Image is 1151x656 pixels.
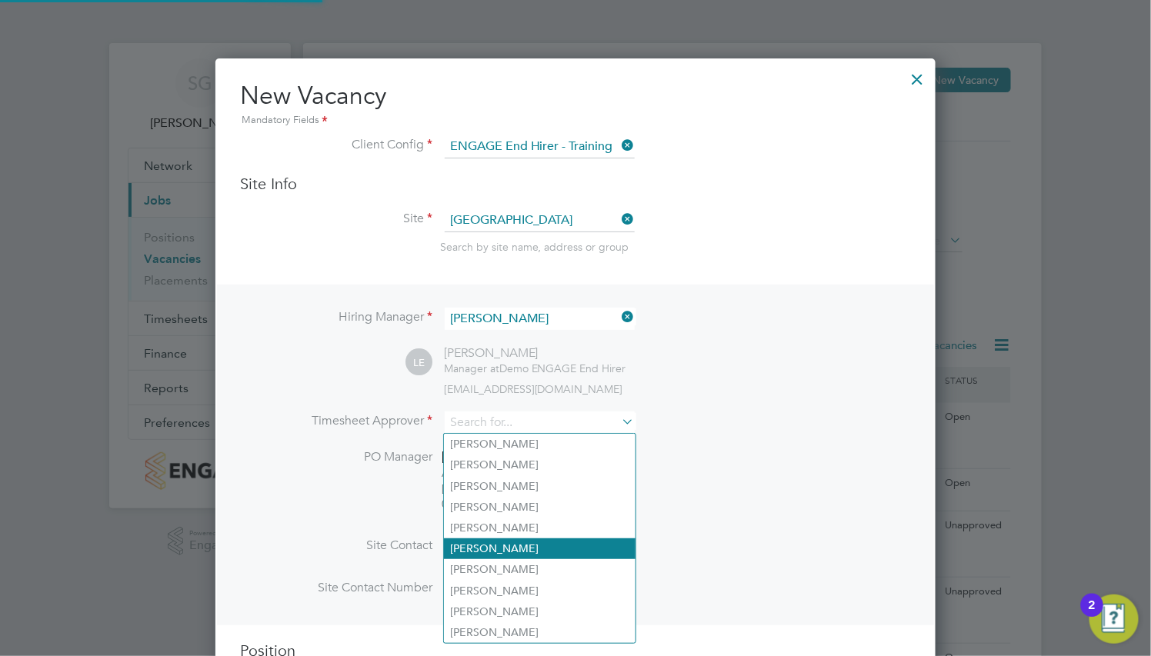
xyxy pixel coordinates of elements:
li: [PERSON_NAME] [444,434,636,455]
label: Site [240,211,432,227]
button: Open Resource Center, 2 new notifications [1089,594,1139,644]
label: Site Contact [240,538,432,554]
li: [PERSON_NAME] [444,559,636,580]
div: Mandatory Fields [240,112,911,129]
h2: New Vacancy [240,80,911,129]
span: Search by site name, address or group [440,240,629,254]
label: Client Config [240,137,432,153]
span: Manager at [444,361,499,375]
li: [PERSON_NAME] [444,601,636,622]
input: Search for... [445,209,635,232]
input: Search for... [445,411,635,434]
li: [PERSON_NAME] [444,581,636,601]
li: [PERSON_NAME] [444,622,636,643]
li: [PERSON_NAME] [444,518,636,538]
div: Demo ENGAGE End Hirer [444,361,626,375]
div: 2 [1089,605,1096,625]
label: Hiring Manager [240,309,432,325]
span: [EMAIL_ADDRESS][DOMAIN_NAME] [444,382,623,396]
li: [PERSON_NAME] [444,455,636,475]
label: Site Contact Number [240,580,432,596]
li: [PERSON_NAME] [444,538,636,559]
div: Administrator [442,465,621,481]
div: [EMAIL_ADDRESS][DOMAIN_NAME] [442,481,621,496]
span: [PERSON_NAME] [442,449,536,465]
li: [PERSON_NAME] [444,476,636,497]
label: PO Manager [240,449,432,465]
h3: Site Info [240,174,911,194]
div: 07100408743 [442,496,621,511]
input: Search for... [445,308,635,330]
input: Search for... [445,135,635,158]
div: [PERSON_NAME] [444,345,626,361]
span: LE [405,349,432,376]
label: Timesheet Approver [240,413,432,429]
li: [PERSON_NAME] [444,497,636,518]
